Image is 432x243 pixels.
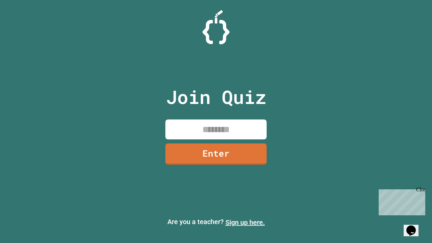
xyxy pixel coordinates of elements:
img: Logo.svg [202,10,230,44]
iframe: chat widget [404,216,425,236]
p: Join Quiz [166,83,266,111]
a: Sign up here. [225,218,265,226]
p: Are you a teacher? [5,217,427,227]
div: Chat with us now!Close [3,3,47,43]
a: Enter [165,143,267,165]
iframe: chat widget [376,187,425,215]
